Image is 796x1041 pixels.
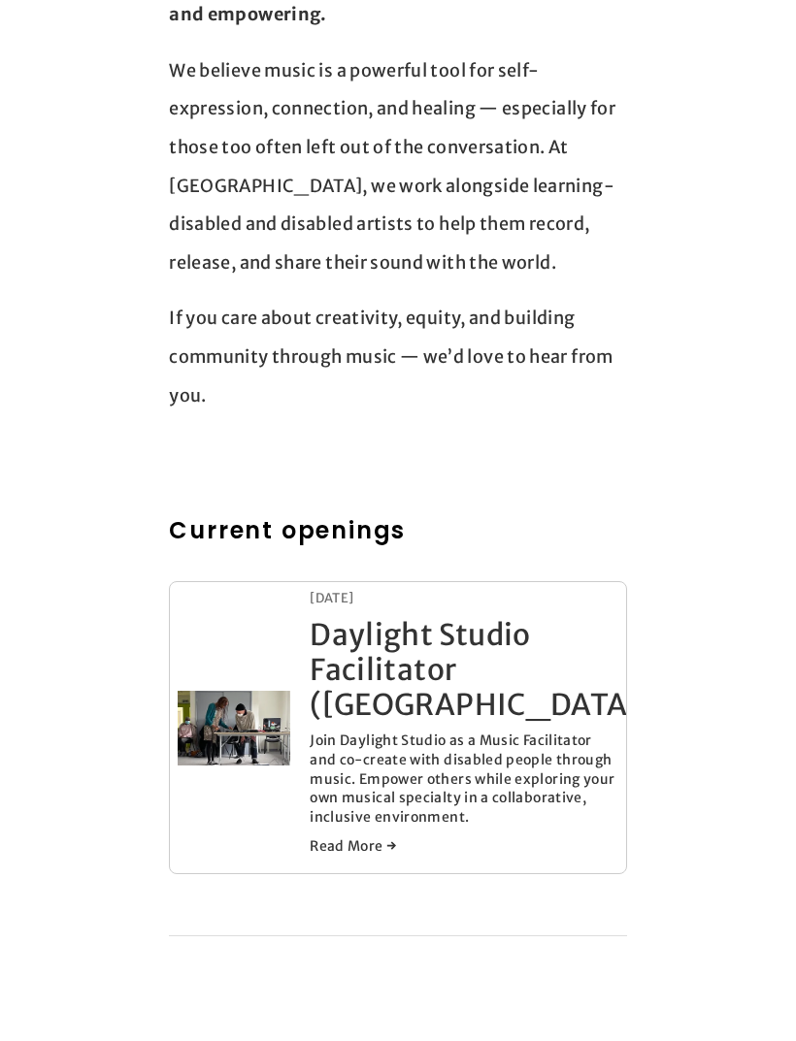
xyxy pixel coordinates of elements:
[169,51,626,282] p: We believe music is a powerful tool for self-expression, connection, and healing — especially for...
[310,836,617,856] a: Read More →
[310,590,353,607] time: [DATE]
[310,732,617,827] p: Join Daylight Studio as a Music Facilitator and co-create with disabled people through music. Emp...
[178,691,310,765] a: Daylight Studio Facilitator (London)
[169,513,626,548] h2: Current openings
[169,299,626,414] p: If you care about creativity, equity, and building community through music — we’d love to hear fr...
[178,665,290,791] img: Daylight Studio Facilitator (London)
[310,616,651,723] a: Daylight Studio Facilitator ([GEOGRAPHIC_DATA])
